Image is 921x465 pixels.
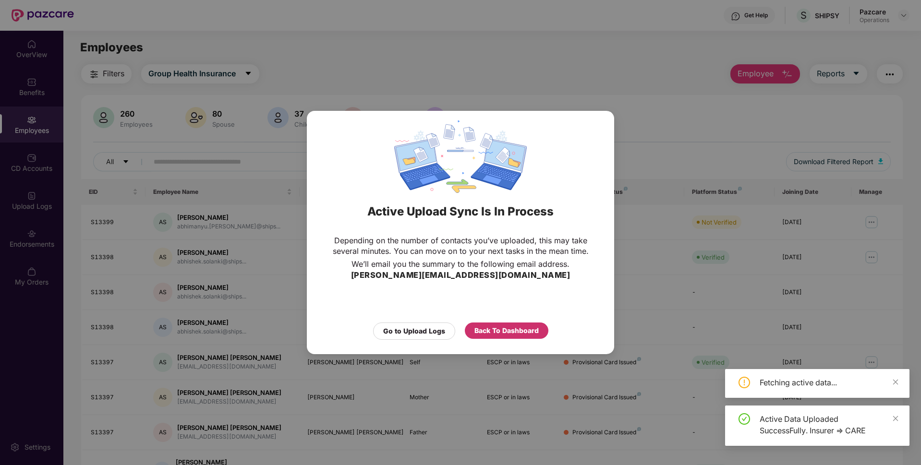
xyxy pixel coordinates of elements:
div: Active Upload Sync Is In Process [319,193,602,230]
p: We’ll email you the summary to the following email address. [351,259,570,269]
div: Back To Dashboard [474,325,539,336]
span: close [892,379,899,385]
h3: [PERSON_NAME][EMAIL_ADDRESS][DOMAIN_NAME] [351,269,570,282]
div: Fetching active data... [760,377,898,388]
div: Go to Upload Logs [383,326,445,336]
span: close [892,415,899,422]
div: Active Data Uploaded SuccessFully. Insurer => CARE [760,413,898,436]
span: check-circle [739,413,750,425]
img: svg+xml;base64,PHN2ZyBpZD0iRGF0YV9zeW5jaW5nIiB4bWxucz0iaHR0cDovL3d3dy53My5vcmcvMjAwMC9zdmciIHdpZH... [394,120,527,193]
span: exclamation-circle [739,377,750,388]
p: Depending on the number of contacts you’ve uploaded, this may take several minutes. You can move ... [326,235,595,256]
